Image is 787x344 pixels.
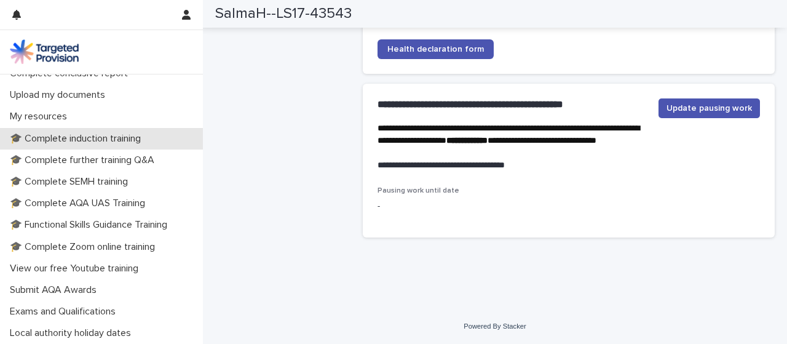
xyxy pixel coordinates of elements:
p: View our free Youtube training [5,263,148,274]
span: Pausing work until date [378,187,459,194]
img: M5nRWzHhSzIhMunXDL62 [10,39,79,64]
p: 🎓 Functional Skills Guidance Training [5,219,177,231]
p: My resources [5,111,77,122]
p: Exams and Qualifications [5,306,125,318]
p: 🎓 Complete further training Q&A [5,154,164,166]
p: 🎓 Complete SEMH training [5,176,138,188]
h2: SalmaH--LS17-43543 [215,5,352,23]
a: Powered By Stacker [464,322,526,330]
p: Upload my documents [5,89,115,101]
span: Update pausing work [666,102,752,114]
a: Health declaration form [378,39,494,59]
p: 🎓 Complete induction training [5,133,151,145]
p: 🎓 Complete Zoom online training [5,241,165,253]
p: - [378,200,495,213]
p: Submit AQA Awards [5,284,106,296]
p: 🎓 Complete AQA UAS Training [5,198,155,209]
span: Health declaration form [387,45,484,54]
button: Update pausing work [658,98,760,118]
p: Local authority holiday dates [5,327,141,339]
